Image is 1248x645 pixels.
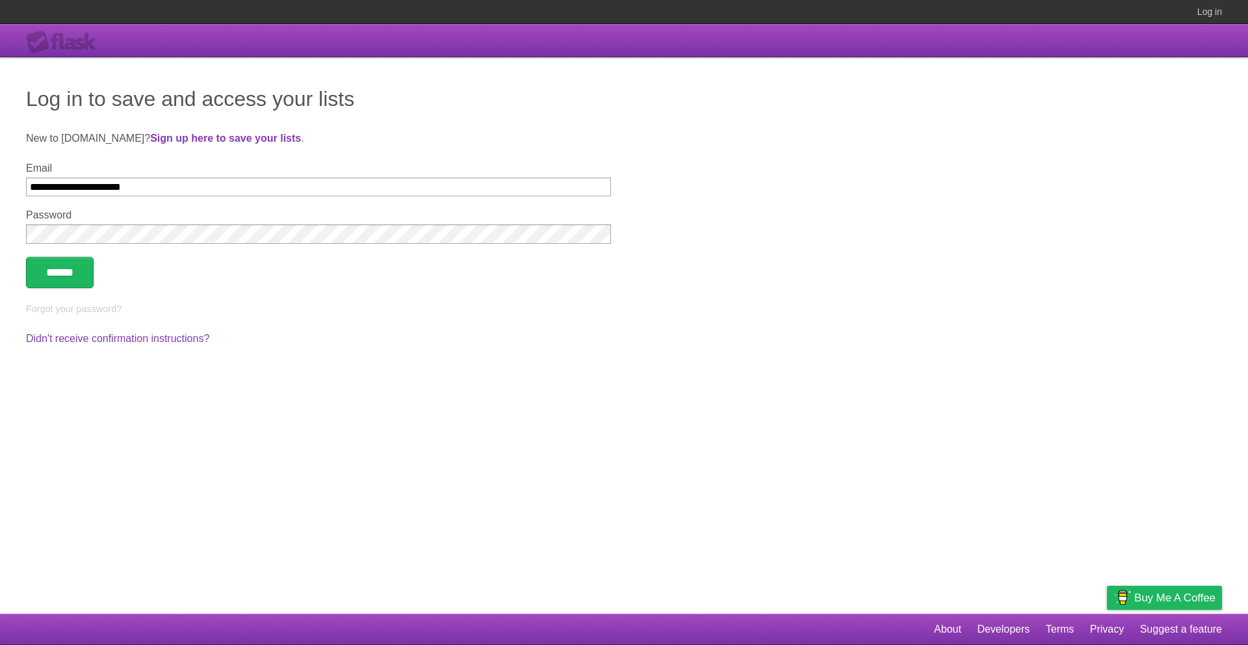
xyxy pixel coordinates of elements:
[1113,586,1131,609] img: Buy me a coffee
[26,83,1222,114] h1: Log in to save and access your lists
[1134,586,1215,609] span: Buy me a coffee
[26,163,611,174] label: Email
[26,209,611,221] label: Password
[1107,586,1222,610] a: Buy me a coffee
[26,131,1222,146] p: New to [DOMAIN_NAME]? .
[26,31,104,54] div: Flask
[1090,617,1124,642] a: Privacy
[150,133,301,144] a: Sign up here to save your lists
[26,333,209,344] a: Didn't receive confirmation instructions?
[1140,617,1222,642] a: Suggest a feature
[977,617,1030,642] a: Developers
[934,617,961,642] a: About
[26,304,122,314] a: Forgot your password?
[1046,617,1074,642] a: Terms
